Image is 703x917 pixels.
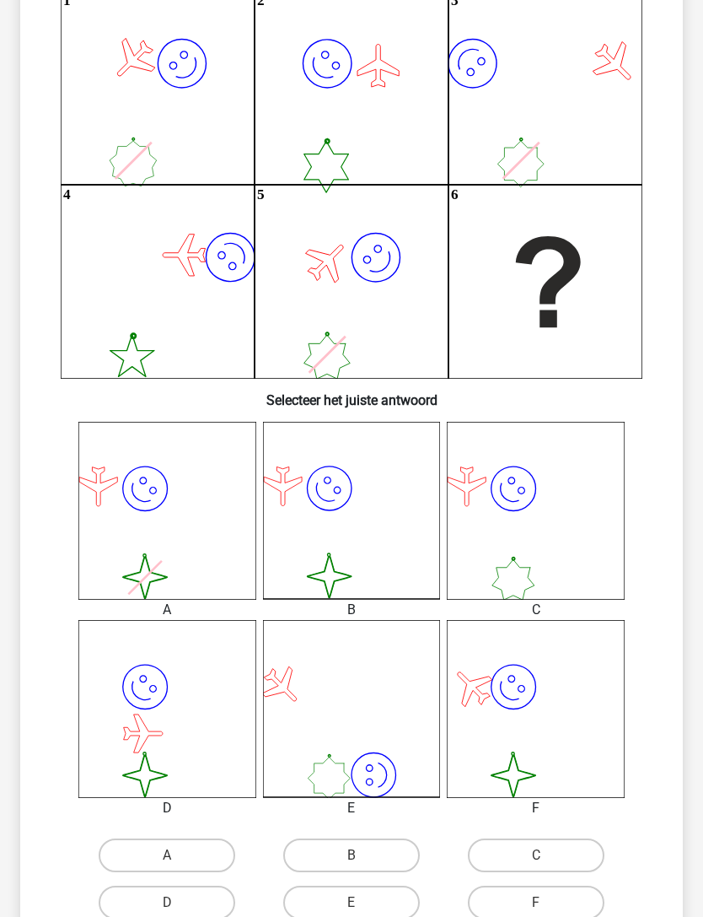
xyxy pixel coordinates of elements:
[250,601,453,621] div: B
[257,187,265,203] text: 5
[47,380,656,409] h6: Selecteer het juiste antwoord
[66,601,269,621] div: A
[434,799,637,819] div: F
[468,839,604,873] label: C
[99,839,235,873] label: A
[434,601,637,621] div: C
[250,799,453,819] div: E
[66,799,269,819] div: D
[63,187,71,203] text: 4
[451,187,459,203] text: 6
[283,839,420,873] label: B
